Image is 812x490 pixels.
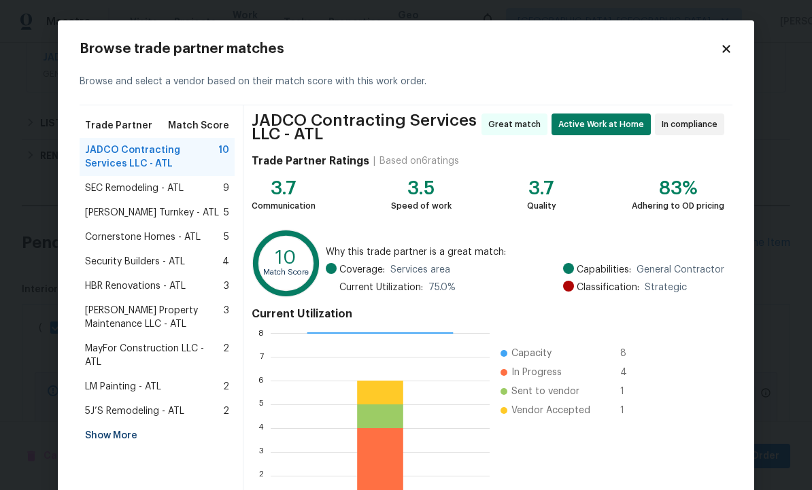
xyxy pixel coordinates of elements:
[632,181,724,195] div: 83%
[224,206,229,220] span: 5
[527,181,556,195] div: 3.7
[379,154,459,168] div: Based on 6 ratings
[223,380,229,393] span: 2
[259,448,264,456] text: 3
[252,307,724,321] h4: Current Utilization
[85,181,184,195] span: SEC Remodeling - ATL
[223,342,229,369] span: 2
[662,118,723,131] span: In compliance
[259,472,264,480] text: 2
[223,404,229,418] span: 2
[637,263,724,277] span: General Contractor
[511,366,562,379] span: In Progress
[260,353,264,361] text: 7
[339,281,423,294] span: Current Utilization:
[80,42,720,56] h2: Browse trade partner matches
[632,199,724,213] div: Adhering to OD pricing
[218,143,229,171] span: 10
[511,385,579,398] span: Sent to vendor
[369,154,379,168] div: |
[258,377,264,385] text: 6
[223,181,229,195] span: 9
[85,230,201,244] span: Cornerstone Homes - ATL
[645,281,687,294] span: Strategic
[258,329,264,337] text: 8
[224,279,229,293] span: 3
[620,347,642,360] span: 8
[85,304,224,331] span: [PERSON_NAME] Property Maintenance LLC - ATL
[259,400,264,408] text: 5
[428,281,456,294] span: 75.0 %
[252,181,316,195] div: 3.7
[511,404,590,417] span: Vendor Accepted
[527,199,556,213] div: Quality
[252,154,369,168] h4: Trade Partner Ratings
[620,366,642,379] span: 4
[85,380,161,393] span: LM Painting - ATL
[620,385,642,398] span: 1
[577,263,631,277] span: Capabilities:
[85,119,152,133] span: Trade Partner
[488,118,546,131] span: Great match
[85,255,185,268] span: Security Builders - ATL
[391,181,452,195] div: 3.5
[275,248,297,267] text: 10
[85,342,223,369] span: MayFor Construction LLC - ATL
[224,230,229,244] span: 5
[620,404,642,417] span: 1
[511,347,552,360] span: Capacity
[558,118,649,131] span: Active Work at Home
[263,268,309,276] text: Match Score
[85,404,184,418] span: 5J’S Remodeling - ATL
[222,255,229,268] span: 4
[80,423,235,448] div: Show More
[168,119,229,133] span: Match Score
[577,281,639,294] span: Classification:
[326,245,724,259] span: Why this trade partner is a great match:
[85,206,219,220] span: [PERSON_NAME] Turnkey - ATL
[252,113,477,141] span: JADCO Contracting Services LLC - ATL
[85,279,186,293] span: HBR Renovations - ATL
[80,58,732,105] div: Browse and select a vendor based on their match score with this work order.
[339,263,385,277] span: Coverage:
[85,143,218,171] span: JADCO Contracting Services LLC - ATL
[258,424,264,432] text: 4
[252,199,316,213] div: Communication
[224,304,229,331] span: 3
[391,199,452,213] div: Speed of work
[390,263,450,277] span: Services area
